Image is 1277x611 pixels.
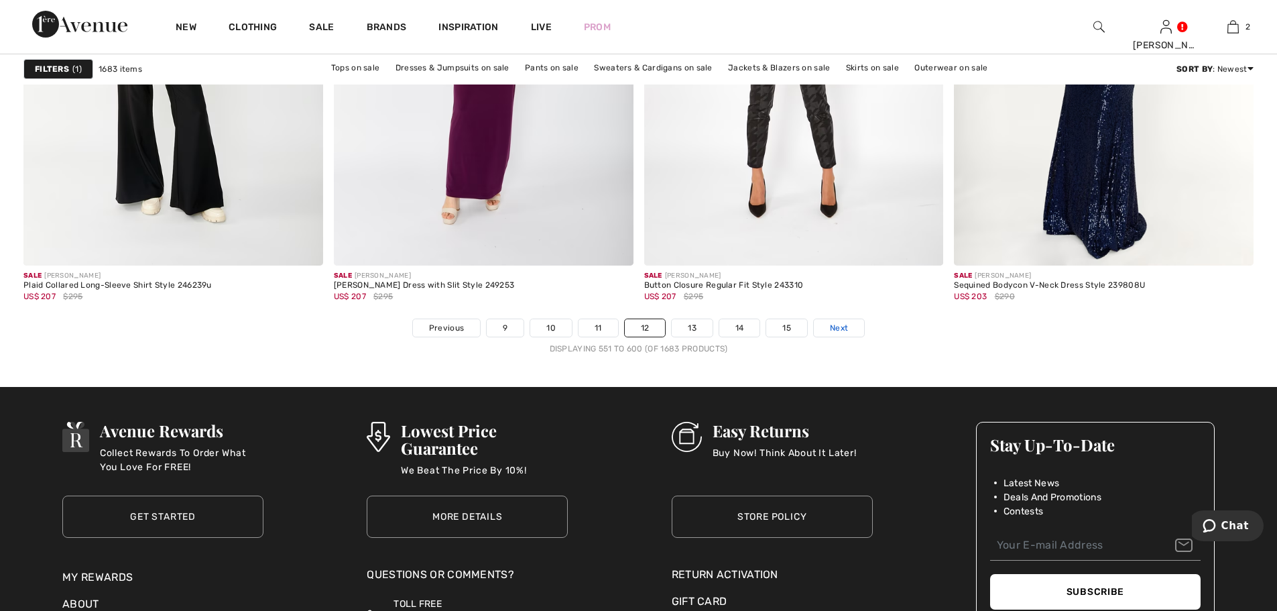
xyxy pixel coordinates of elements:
a: Sign In [1160,20,1172,33]
nav: Page navigation [23,319,1254,355]
span: US$ 207 [334,292,366,301]
img: My Info [1160,19,1172,35]
div: [PERSON_NAME] [954,271,1145,281]
a: Dresses & Jumpsuits on sale [389,59,516,76]
img: My Bag [1227,19,1239,35]
span: US$ 207 [23,292,56,301]
span: US$ 203 [954,292,987,301]
div: Button Closure Regular Fit Style 243310 [644,281,804,290]
a: New [176,21,196,36]
strong: Sort By [1176,64,1213,74]
img: search the website [1093,19,1105,35]
span: $295 [373,290,393,302]
a: 15 [766,319,807,337]
span: Sale [23,272,42,280]
a: Tops on sale [324,59,387,76]
strong: Filters [35,63,69,75]
a: My Rewards [62,571,133,584]
a: Prom [584,20,611,34]
div: [PERSON_NAME] [334,271,515,281]
a: Live [531,20,552,34]
h3: Avenue Rewards [100,422,263,439]
a: Store Policy [672,496,873,538]
a: 11 [579,319,618,337]
span: Latest News [1004,476,1059,490]
span: Next [830,322,848,334]
a: Gift Card [672,594,873,610]
p: We Beat The Price By 10%! [401,463,568,490]
a: Return Activation [672,567,873,583]
input: Your E-mail Address [990,531,1201,561]
div: [PERSON_NAME] [1133,38,1199,52]
button: Subscribe [990,574,1201,610]
a: Sale [309,21,334,36]
h3: Stay Up-To-Date [990,436,1201,453]
a: Get Started [62,496,263,538]
span: Sale [954,272,972,280]
span: $295 [684,290,703,302]
a: Sweaters & Cardigans on sale [587,59,719,76]
div: : Newest [1176,63,1254,75]
span: Inspiration [438,21,498,36]
span: Contests [1004,504,1043,518]
a: Brands [367,21,407,36]
h3: Lowest Price Guarantee [401,422,568,457]
a: 14 [719,319,760,337]
a: 9 [487,319,524,337]
iframe: Opens a widget where you can chat to one of our agents [1192,510,1264,544]
a: Jackets & Blazers on sale [721,59,837,76]
span: 1683 items [99,63,142,75]
a: 13 [672,319,713,337]
div: Sequined Bodycon V-Neck Dress Style 239808U [954,281,1145,290]
a: Clothing [229,21,277,36]
span: Previous [429,322,464,334]
span: Sale [334,272,352,280]
h3: Easy Returns [713,422,857,439]
img: 1ère Avenue [32,11,127,38]
div: Questions or Comments? [367,567,568,590]
div: Plaid Collared Long-Sleeve Shirt Style 246239u [23,281,212,290]
a: 2 [1200,19,1266,35]
span: $290 [995,290,1015,302]
div: [PERSON_NAME] [644,271,804,281]
a: Pants on sale [518,59,585,76]
div: [PERSON_NAME] [23,271,212,281]
a: More Details [367,496,568,538]
span: US$ 207 [644,292,676,301]
a: 12 [625,319,666,337]
span: Deals And Promotions [1004,490,1101,504]
a: Next [814,319,864,337]
span: 1 [72,63,82,75]
a: Skirts on sale [839,59,906,76]
p: Collect Rewards To Order What You Love For FREE! [100,446,263,473]
a: Previous [413,319,480,337]
p: Buy Now! Think About It Later! [713,446,857,473]
img: Lowest Price Guarantee [367,422,389,452]
span: $295 [63,290,82,302]
a: Outerwear on sale [908,59,994,76]
span: Sale [644,272,662,280]
img: Easy Returns [672,422,702,452]
a: 10 [530,319,572,337]
img: Avenue Rewards [62,422,89,452]
div: Displaying 551 to 600 (of 1683 products) [23,343,1254,355]
span: 2 [1245,21,1250,33]
div: [PERSON_NAME] Dress with Slit Style 249253 [334,281,515,290]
